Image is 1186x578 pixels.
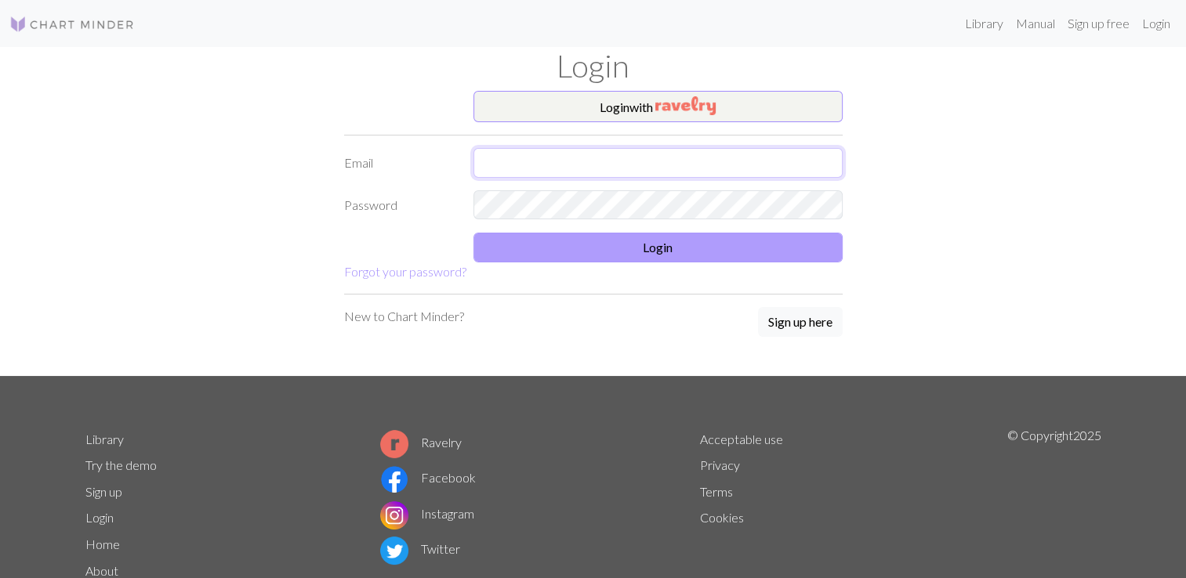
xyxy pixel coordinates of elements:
a: Library [959,8,1010,39]
a: Terms [700,484,733,499]
a: Acceptable use [700,432,783,446]
a: Library [85,432,124,446]
a: Privacy [700,457,740,472]
a: Home [85,536,120,551]
a: Sign up free [1061,8,1136,39]
a: Ravelry [380,435,462,450]
a: Login [1136,8,1177,39]
h1: Login [76,47,1111,85]
img: Instagram logo [380,501,408,529]
a: Forgot your password? [344,264,466,279]
button: Login [473,233,843,262]
img: Twitter logo [380,536,408,565]
button: Sign up here [758,307,843,337]
a: Twitter [380,541,460,556]
img: Ravelry logo [380,430,408,458]
a: Sign up [85,484,122,499]
p: New to Chart Minder? [344,307,464,326]
img: Logo [9,15,135,34]
button: Loginwith [473,91,843,122]
label: Email [335,148,464,178]
a: Try the demo [85,457,157,472]
a: Sign up here [758,307,843,338]
a: Login [85,510,114,525]
a: Instagram [380,506,474,521]
img: Ravelry [655,96,716,115]
label: Password [335,190,464,220]
a: Facebook [380,470,476,485]
a: Cookies [700,510,744,525]
a: About [85,563,118,578]
img: Facebook logo [380,465,408,493]
a: Manual [1010,8,1061,39]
